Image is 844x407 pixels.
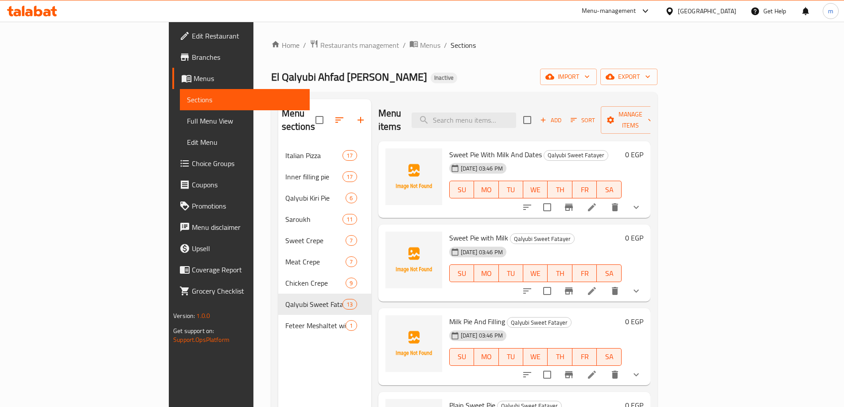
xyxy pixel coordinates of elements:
[523,264,548,282] button: WE
[192,52,303,62] span: Branches
[587,286,597,296] a: Edit menu item
[474,264,498,282] button: MO
[499,181,523,198] button: TU
[453,267,471,280] span: SU
[310,39,399,51] a: Restaurants management
[350,109,371,131] button: Add section
[517,364,538,385] button: sort-choices
[192,179,303,190] span: Coupons
[604,364,626,385] button: delete
[173,334,229,345] a: Support.OpsPlatform
[385,232,442,288] img: Sweet Pie with Milk
[518,111,537,129] span: Select section
[544,150,608,160] span: Qalyubi Sweet Fatayer
[285,299,343,310] div: Qalyubi Sweet Fatayer
[572,264,597,282] button: FR
[517,280,538,302] button: sort-choices
[587,202,597,213] a: Edit menu item
[600,350,618,363] span: SA
[285,171,343,182] div: Inner filling pie
[342,214,357,225] div: items
[600,69,657,85] button: export
[192,222,303,233] span: Menu disclaimer
[576,183,593,196] span: FR
[172,25,310,47] a: Edit Restaurant
[631,369,642,380] svg: Show Choices
[343,300,356,309] span: 13
[346,194,356,202] span: 6
[180,89,310,110] a: Sections
[449,148,542,161] span: Sweet Pie With Milk And Dates
[285,235,346,246] span: Sweet Crepe
[478,267,495,280] span: MO
[600,267,618,280] span: SA
[285,214,343,225] span: Saroukh
[278,187,371,209] div: Qalyubi Kiri Pie6
[346,278,357,288] div: items
[600,183,618,196] span: SA
[626,364,647,385] button: show more
[502,183,520,196] span: TU
[403,40,406,50] li: /
[192,158,303,169] span: Choice Groups
[342,171,357,182] div: items
[572,348,597,366] button: FR
[457,248,506,256] span: [DATE] 03:46 PM
[451,40,476,50] span: Sections
[502,350,520,363] span: TU
[540,69,597,85] button: import
[527,183,544,196] span: WE
[385,315,442,372] img: Milk Pie And Filling
[172,217,310,238] a: Menu disclaimer
[544,150,608,161] div: Qalyubi Sweet Fatayer
[278,294,371,315] div: Qalyubi Sweet Fatayer13
[539,115,563,125] span: Add
[587,369,597,380] a: Edit menu item
[187,116,303,126] span: Full Menu View
[478,350,495,363] span: MO
[538,198,556,217] span: Select to update
[412,112,516,128] input: search
[285,320,346,331] div: Feteer Meshaltet with Baladi Butter
[510,234,574,244] span: Qalyubi Sweet Fatayer
[431,74,457,81] span: Inactive
[278,209,371,230] div: Saroukh11
[551,183,568,196] span: TH
[527,267,544,280] span: WE
[625,232,643,244] h6: 0 EGP
[572,181,597,198] button: FR
[474,348,498,366] button: MO
[449,348,474,366] button: SU
[558,364,580,385] button: Branch-specific-item
[548,264,572,282] button: TH
[192,31,303,41] span: Edit Restaurant
[343,151,356,160] span: 17
[449,315,505,328] span: Milk Pie And Filling
[310,111,329,129] span: Select all sections
[582,6,636,16] div: Menu-management
[346,193,357,203] div: items
[449,264,474,282] button: SU
[196,310,210,322] span: 1.0.0
[187,137,303,147] span: Edit Menu
[278,145,371,166] div: Italian Pizza17
[597,348,621,366] button: SA
[507,318,571,328] span: Qalyubi Sweet Fatayer
[173,310,195,322] span: Version:
[278,230,371,251] div: Sweet Crepe7
[409,39,440,51] a: Menus
[537,113,565,127] span: Add item
[453,183,471,196] span: SU
[523,181,548,198] button: WE
[510,233,575,244] div: Qalyubi Sweet Fatayer
[271,39,657,51] nav: breadcrumb
[625,315,643,328] h6: 0 EGP
[173,325,214,337] span: Get support on:
[285,278,346,288] span: Chicken Crepe
[342,299,357,310] div: items
[576,350,593,363] span: FR
[626,280,647,302] button: show more
[517,197,538,218] button: sort-choices
[523,348,548,366] button: WE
